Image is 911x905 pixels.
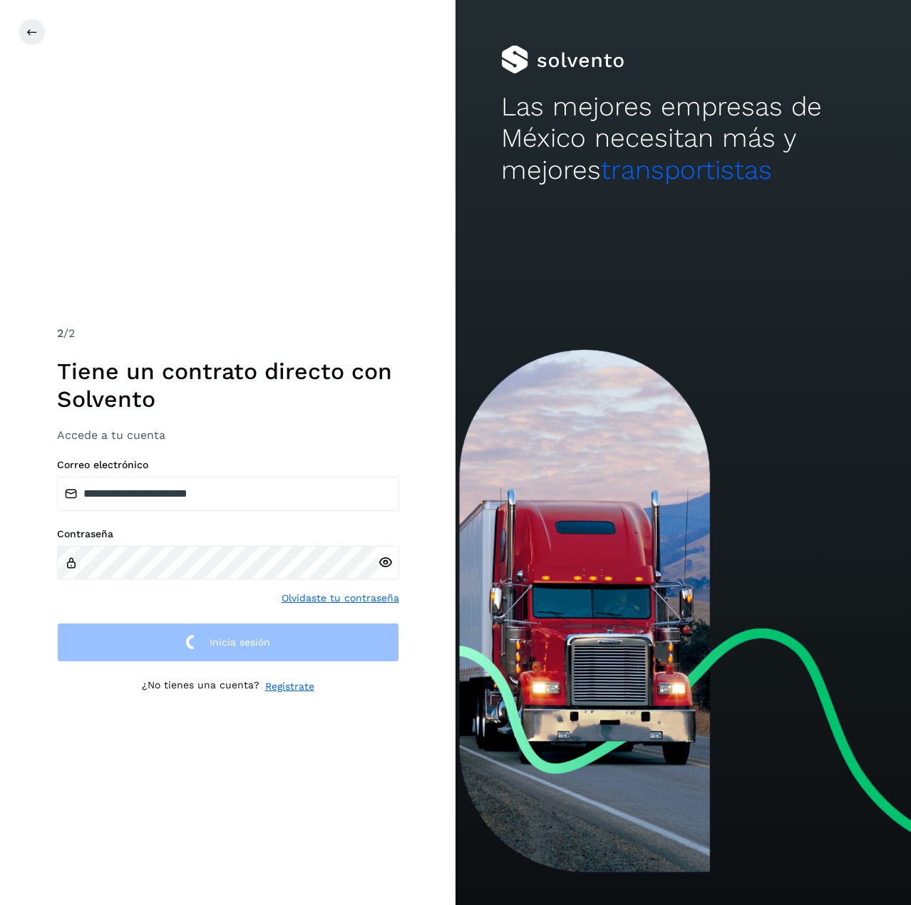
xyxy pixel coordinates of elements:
h1: Tiene un contrato directo con Solvento [57,358,399,413]
h2: Las mejores empresas de México necesitan más y mejores [501,91,865,186]
label: Correo electrónico [57,459,399,471]
a: Regístrate [265,679,314,694]
h3: Accede a tu cuenta [57,428,399,442]
span: Inicia sesión [210,637,270,647]
p: ¿No tienes una cuenta? [142,679,259,694]
a: Olvidaste tu contraseña [282,591,399,606]
button: Inicia sesión [57,623,399,662]
div: /2 [57,325,399,342]
span: 2 [57,326,63,340]
label: Contraseña [57,528,399,540]
span: transportistas [601,155,772,185]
